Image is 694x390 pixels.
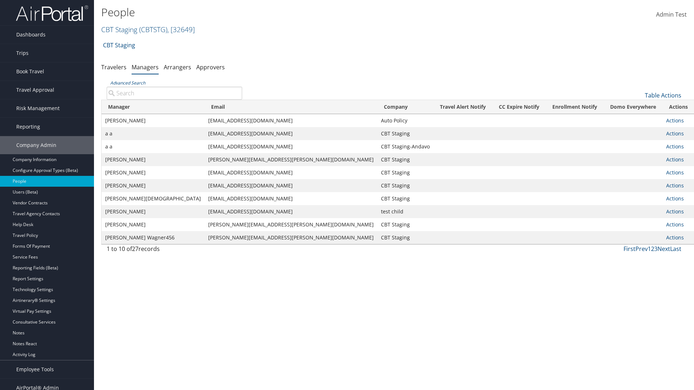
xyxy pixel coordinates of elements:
th: Domo Everywhere [604,100,663,114]
a: CBT Staging [103,38,135,52]
span: 27 [132,245,138,253]
td: [EMAIL_ADDRESS][DOMAIN_NAME] [205,166,377,179]
span: Company Admin [16,136,56,154]
a: Actions [666,169,684,176]
span: Dashboards [16,26,46,44]
td: [PERSON_NAME] [102,166,205,179]
td: [EMAIL_ADDRESS][DOMAIN_NAME] [205,205,377,218]
a: 3 [654,245,657,253]
a: Actions [666,182,684,189]
td: [PERSON_NAME][EMAIL_ADDRESS][PERSON_NAME][DOMAIN_NAME] [205,153,377,166]
th: Email: activate to sort column ascending [205,100,377,114]
td: [PERSON_NAME][DEMOGRAPHIC_DATA] [102,192,205,205]
a: Actions [666,195,684,202]
a: Actions [666,221,684,228]
td: [PERSON_NAME][EMAIL_ADDRESS][PERSON_NAME][DOMAIN_NAME] [205,218,377,231]
a: 1 [648,245,651,253]
td: CBT Staging [377,166,433,179]
th: Enrollment Notify: activate to sort column ascending [546,100,604,114]
td: CBT Staging [377,153,433,166]
a: Actions [666,156,684,163]
span: Employee Tools [16,360,54,378]
a: CBT Staging [101,25,195,34]
span: Reporting [16,118,40,136]
th: Company: activate to sort column ascending [377,100,433,114]
td: CBT Staging [377,218,433,231]
a: Actions [666,234,684,241]
th: Manager: activate to sort column descending [102,100,205,114]
a: Actions [666,208,684,215]
a: Actions [666,143,684,150]
span: Book Travel [16,62,44,81]
td: [PERSON_NAME] [102,114,205,127]
td: [EMAIL_ADDRESS][DOMAIN_NAME] [205,127,377,140]
td: CBT Staging [377,231,433,244]
th: CC Expire Notify: activate to sort column ascending [492,100,546,114]
td: [PERSON_NAME] [102,218,205,231]
td: test child [377,205,433,218]
td: [PERSON_NAME][EMAIL_ADDRESS][PERSON_NAME][DOMAIN_NAME] [205,231,377,244]
span: ( CBTSTG ) [139,25,167,34]
input: Advanced Search [107,87,242,100]
a: Approvers [196,63,225,71]
td: [EMAIL_ADDRESS][DOMAIN_NAME] [205,114,377,127]
span: Risk Management [16,99,60,117]
td: [PERSON_NAME] [102,179,205,192]
div: 1 to 10 of records [107,244,242,257]
td: CBT Staging [377,192,433,205]
td: [PERSON_NAME] [102,153,205,166]
td: [PERSON_NAME] Wagner456 [102,231,205,244]
h1: People [101,5,492,20]
td: CBT Staging-Andavo [377,140,433,153]
a: Arrangers [164,63,191,71]
span: Admin Test [656,10,687,18]
a: Last [670,245,681,253]
td: [EMAIL_ADDRESS][DOMAIN_NAME] [205,179,377,192]
a: Actions [666,130,684,137]
th: Travel Alert Notify: activate to sort column ascending [433,100,492,114]
a: 2 [651,245,654,253]
td: Auto Policy [377,114,433,127]
td: [EMAIL_ADDRESS][DOMAIN_NAME] [205,192,377,205]
span: , [ 32649 ] [167,25,195,34]
span: Trips [16,44,29,62]
td: [PERSON_NAME] [102,205,205,218]
a: Prev [635,245,648,253]
td: CBT Staging [377,127,433,140]
span: Travel Approval [16,81,54,99]
img: airportal-logo.png [16,5,88,22]
a: First [624,245,635,253]
td: a a [102,140,205,153]
a: Travelers [101,63,127,71]
a: Table Actions [645,91,681,99]
a: Actions [666,117,684,124]
td: a a [102,127,205,140]
td: [EMAIL_ADDRESS][DOMAIN_NAME] [205,140,377,153]
a: Admin Test [656,4,687,26]
a: Advanced Search [110,80,145,86]
a: Next [657,245,670,253]
td: CBT Staging [377,179,433,192]
a: Managers [132,63,159,71]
